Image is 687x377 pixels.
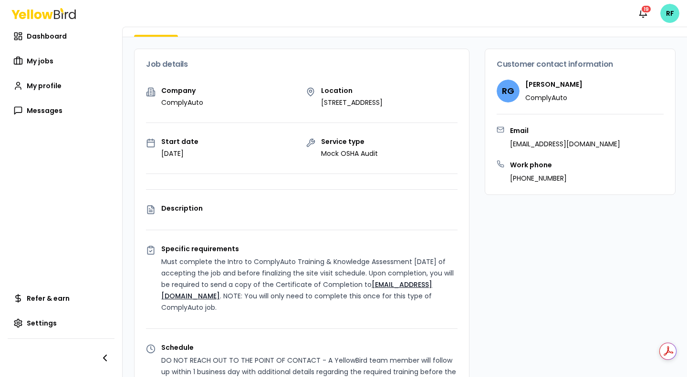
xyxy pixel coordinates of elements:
p: ComplyAuto [161,98,203,107]
p: [EMAIL_ADDRESS][DOMAIN_NAME] [510,139,620,149]
h3: Customer contact information [497,61,664,68]
span: My jobs [27,56,53,66]
p: Start date [161,138,198,145]
p: Service type [321,138,378,145]
a: Messages [8,101,114,120]
p: Company [161,87,203,94]
p: Schedule [161,344,458,351]
p: Description [161,205,458,212]
a: Refer & earn [8,289,114,308]
a: Settings [8,314,114,333]
span: Refer & earn [27,294,70,303]
span: RG [497,80,520,102]
div: 19 [641,5,652,13]
a: Dashboard [8,27,114,46]
span: Messages [27,106,62,115]
span: RF [660,4,679,23]
p: Mock OSHA Audit [321,149,378,158]
p: [DATE] [161,149,198,158]
p: ComplyAuto [525,93,583,102]
p: Location [321,87,383,94]
h3: Job details [146,61,458,68]
span: Settings [27,318,57,328]
a: My jobs [8,51,114,71]
span: Dashboard [27,31,67,41]
span: My profile [27,81,62,91]
a: My profile [8,76,114,95]
p: [STREET_ADDRESS] [321,98,383,107]
h4: [PERSON_NAME] [525,80,583,89]
h3: Work phone [510,160,567,170]
p: Specific requirements [161,245,458,252]
button: 19 [634,4,653,23]
p: Must complete the Intro to ComplyAuto Training & Knowledge Assessment [DATE] of accepting the job... [161,256,458,313]
p: [PHONE_NUMBER] [510,173,567,183]
h3: Email [510,126,620,135]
